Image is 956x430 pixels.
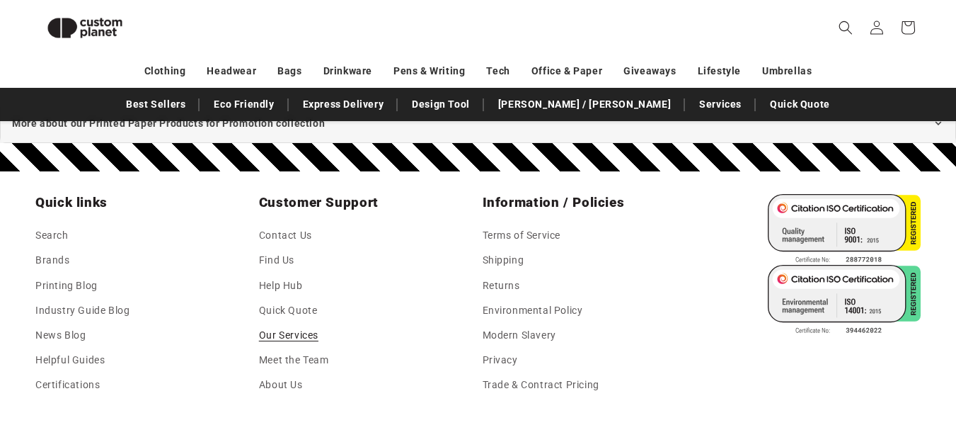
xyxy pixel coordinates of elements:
[483,248,524,273] a: Shipping
[277,59,301,84] a: Bags
[763,92,837,117] a: Quick Quote
[259,348,329,373] a: Meet the Team
[483,227,561,248] a: Terms of Service
[393,59,465,84] a: Pens & Writing
[144,59,186,84] a: Clothing
[486,59,509,84] a: Tech
[35,227,69,248] a: Search
[259,373,303,397] a: About Us
[259,298,318,323] a: Quick Quote
[35,273,98,298] a: Printing Blog
[830,12,861,43] summary: Search
[483,323,556,348] a: Modern Slavery
[483,273,520,298] a: Returns
[720,277,956,430] iframe: Chat Widget
[259,248,294,273] a: Find Us
[35,323,86,348] a: News Blog
[35,6,134,50] img: Custom Planet
[259,194,474,211] h2: Customer Support
[483,194,698,211] h2: Information / Policies
[768,265,921,336] img: ISO 14001 Certified
[698,59,741,84] a: Lifestyle
[35,373,100,397] a: Certifications
[323,59,372,84] a: Drinkware
[483,373,599,397] a: Trade & Contract Pricing
[405,92,477,117] a: Design Tool
[296,92,391,117] a: Express Delivery
[768,194,921,265] img: ISO 9001 Certified
[35,248,70,273] a: Brands
[35,298,129,323] a: Industry Guide Blog
[35,348,105,373] a: Helpful Guides
[483,348,518,373] a: Privacy
[531,59,602,84] a: Office & Paper
[207,59,256,84] a: Headwear
[12,115,325,132] span: More about our Printed Paper Products for Promotion collection
[692,92,749,117] a: Services
[259,273,303,298] a: Help Hub
[491,92,678,117] a: [PERSON_NAME] / [PERSON_NAME]
[207,92,281,117] a: Eco Friendly
[35,194,250,211] h2: Quick links
[762,59,812,84] a: Umbrellas
[483,298,583,323] a: Environmental Policy
[623,59,676,84] a: Giveaways
[259,227,312,248] a: Contact Us
[259,323,318,348] a: Our Services
[119,92,192,117] a: Best Sellers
